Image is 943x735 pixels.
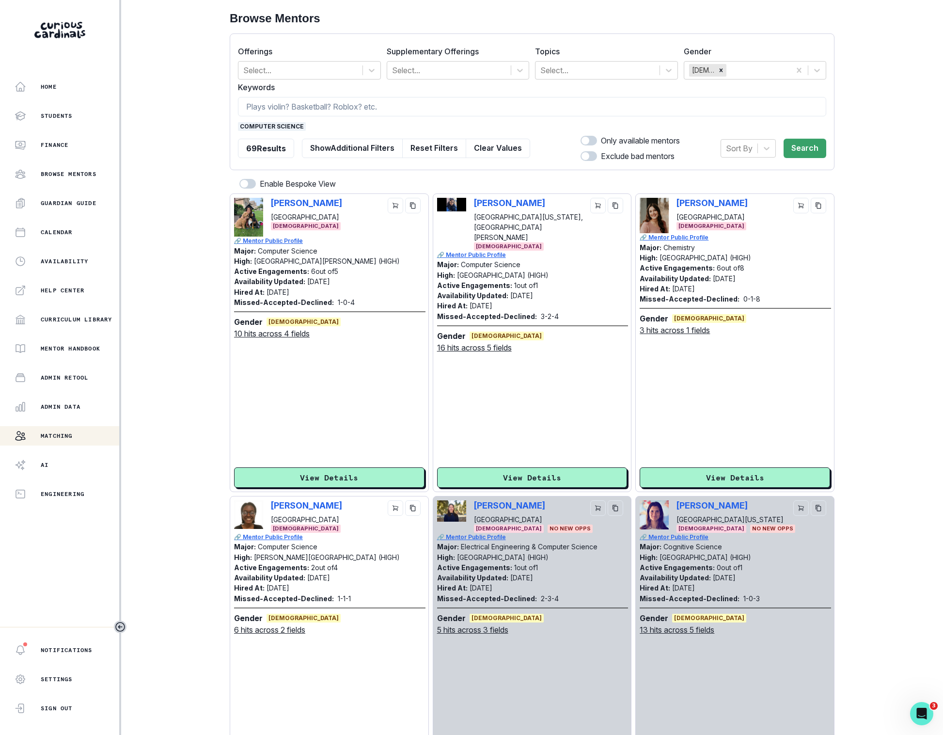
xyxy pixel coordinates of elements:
[713,574,736,582] p: [DATE]
[910,702,933,725] iframe: Intercom live chat
[474,500,545,511] p: [PERSON_NAME]
[672,285,695,293] p: [DATE]
[601,150,675,162] p: Exclude bad mentors
[41,675,73,683] p: Settings
[437,260,459,269] p: Major:
[474,525,544,533] span: [DEMOGRAPHIC_DATA]
[234,624,305,636] u: 6 hits across 2 fields
[663,243,695,252] p: Chemistry
[437,500,466,522] img: Picture of Sage Wu
[405,500,421,516] button: copy
[672,314,746,323] span: [DEMOGRAPHIC_DATA]
[234,533,425,542] a: 🔗 Mentor Public Profile
[41,112,73,120] p: Students
[717,563,742,572] p: 0 out of 1
[437,330,466,342] p: Gender
[676,525,746,533] span: [DEMOGRAPHIC_DATA]
[510,291,533,300] p: [DATE]
[271,198,342,208] p: [PERSON_NAME]
[238,97,826,116] input: Plays violin? Basketball? Roblox? etc.
[267,614,341,623] span: [DEMOGRAPHIC_DATA]
[437,251,629,259] a: 🔗 Mentor Public Profile
[640,543,661,551] p: Major:
[717,264,744,272] p: 6 out of 8
[311,563,338,572] p: 2 out of 4
[466,139,530,158] button: Clear Values
[716,64,726,77] div: Remove Female
[114,621,126,633] button: Toggle sidebar
[41,403,80,411] p: Admin Data
[608,500,623,516] button: copy
[676,514,784,525] p: [GEOGRAPHIC_DATA][US_STATE]
[676,212,748,222] p: [GEOGRAPHIC_DATA]
[640,274,711,283] p: Availability Updated:
[34,22,85,38] img: Curious Cardinals Logo
[474,242,544,251] span: [DEMOGRAPHIC_DATA]
[470,584,492,592] p: [DATE]
[41,287,84,294] p: Help Center
[474,212,587,242] p: [GEOGRAPHIC_DATA][US_STATE], [GEOGRAPHIC_DATA][PERSON_NAME]
[640,285,670,293] p: Hired At:
[234,328,310,339] u: 10 hits across 4 fields
[930,702,938,710] span: 3
[234,563,309,572] p: Active Engagements:
[338,297,355,307] p: 1 - 0 - 4
[41,461,48,469] p: AI
[640,500,669,529] img: Picture of Tatiana Fakoukaki
[271,222,341,230] span: [DEMOGRAPHIC_DATA]
[234,247,256,255] p: Major:
[811,500,826,516] button: copy
[41,490,84,498] p: Engineering
[41,316,112,323] p: Curriculum Library
[311,267,338,275] p: 6 out of 5
[672,584,695,592] p: [DATE]
[234,467,424,488] button: View Details
[437,198,466,211] img: Picture of Ananya Jakilati
[608,198,623,213] button: copy
[640,533,831,542] p: 🔗 Mentor Public Profile
[437,281,512,289] p: Active Engagements:
[234,500,263,529] img: Picture of Lailah Nabegu
[793,198,809,213] button: cart
[234,584,265,592] p: Hired At:
[338,593,351,604] p: 1 - 1 - 1
[640,593,739,604] p: Missed-Accepted-Declined:
[41,345,100,352] p: Mentor Handbook
[234,237,425,245] a: 🔗 Mentor Public Profile
[254,553,400,561] p: [PERSON_NAME][GEOGRAPHIC_DATA] (HIGH)
[514,281,538,289] p: 1 out of 1
[660,553,751,561] p: [GEOGRAPHIC_DATA] (HIGH)
[238,81,820,93] label: Keywords
[238,122,306,131] span: computer science
[640,313,668,324] p: Gender
[437,291,508,300] p: Availability Updated:
[535,46,672,57] label: Topics
[258,543,317,551] p: Computer Science
[41,432,73,440] p: Matching
[461,260,520,269] p: Computer Science
[271,500,342,511] p: [PERSON_NAME]
[640,233,831,242] a: 🔗 Mentor Public Profile
[307,277,330,286] p: [DATE]
[676,222,746,230] span: [DEMOGRAPHIC_DATA]
[793,500,809,516] button: cart
[437,593,537,604] p: Missed-Accepted-Declined:
[601,135,680,146] p: Only available mentors
[437,533,629,542] a: 🔗 Mentor Public Profile
[590,198,606,213] button: cart
[230,12,834,26] h2: Browse Mentors
[660,254,751,262] p: [GEOGRAPHIC_DATA] (HIGH)
[41,257,88,265] p: Availability
[41,170,96,178] p: Browse Mentors
[387,46,524,57] label: Supplementary Offerings
[713,274,736,283] p: [DATE]
[234,593,334,604] p: Missed-Accepted-Declined:
[234,198,263,237] img: Picture of Shannon Lin
[302,139,403,158] button: ShowAdditional Filters
[474,198,554,208] p: [PERSON_NAME]
[41,228,73,236] p: Calendar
